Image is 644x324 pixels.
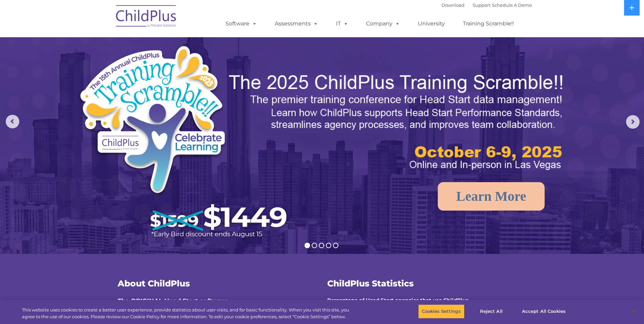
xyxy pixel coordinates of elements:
button: Reject All [470,304,512,319]
font: | [442,2,532,8]
a: Software [219,17,264,30]
a: Download [442,2,464,8]
strong: Percentage of Head Start agencies that use ChildPlus [327,297,469,303]
a: Training Scramble!! [456,17,521,30]
img: ChildPlus by Procare Solutions [113,0,180,34]
div: This website uses cookies to create a better user experience, provide statistics about user visit... [22,307,354,320]
button: Cookies Settings [418,304,464,319]
a: University [411,17,452,30]
a: Learn More [438,182,545,211]
span: ChildPlus Statistics [327,278,414,288]
span: About ChildPlus [118,278,190,288]
button: Close [626,304,641,319]
button: Accept All Cookies [518,304,569,319]
a: Schedule A Demo [492,2,532,8]
a: Support [473,2,491,8]
span: The ORIGINAL Head Start software. [118,297,230,305]
a: Assessments [268,17,325,30]
a: IT [329,17,355,30]
a: Company [359,17,407,30]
